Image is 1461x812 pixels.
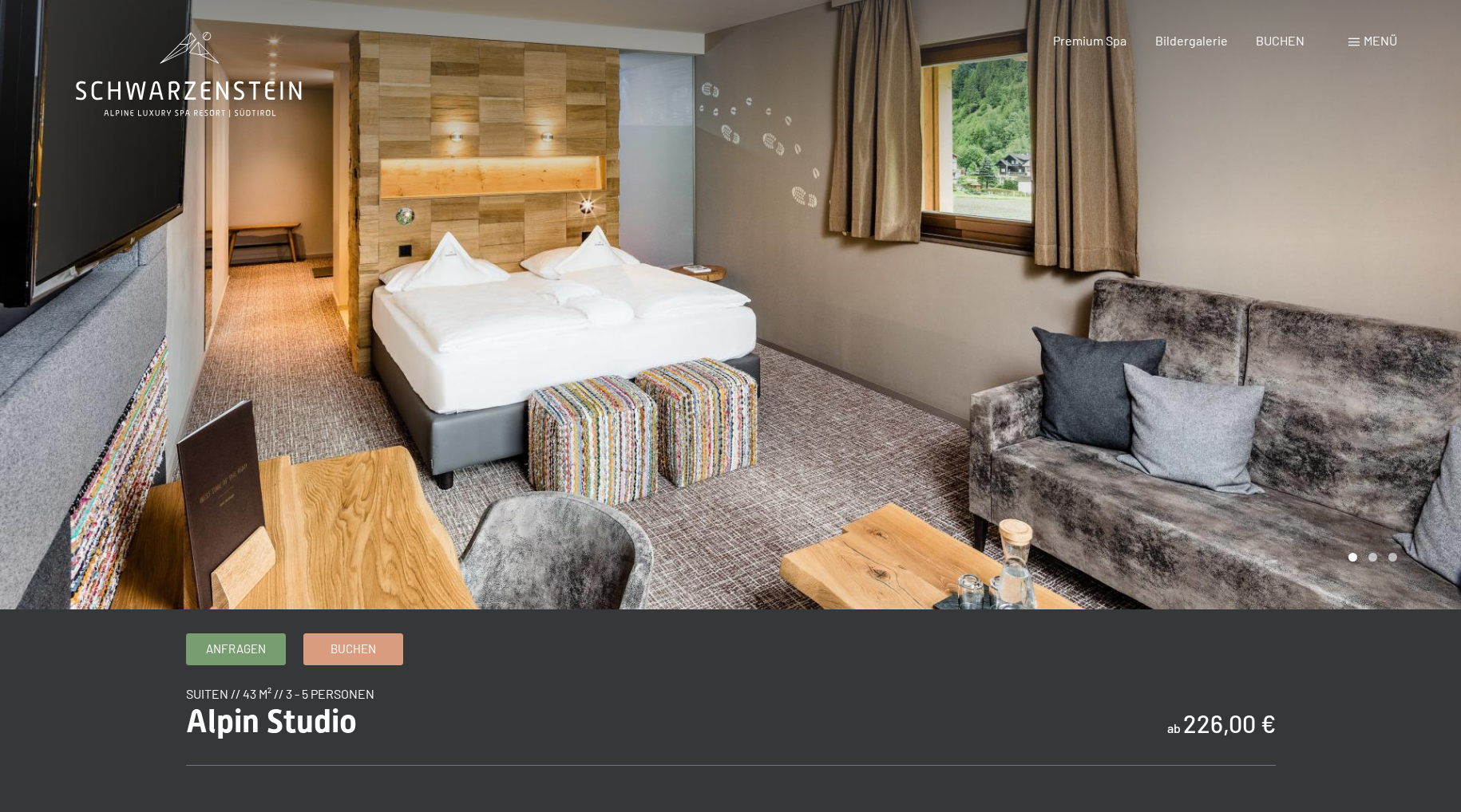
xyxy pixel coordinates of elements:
[1155,33,1228,48] a: Bildergalerie
[304,634,402,664] a: Buchen
[186,686,374,701] span: Suiten // 43 m² // 3 - 5 Personen
[1256,33,1305,48] a: BUCHEN
[206,641,266,657] span: Anfragen
[1053,33,1126,48] a: Premium Spa
[1167,720,1181,735] span: ab
[186,703,357,740] span: Alpin Studio
[1183,709,1276,738] b: 226,00 €
[331,641,376,657] span: Buchen
[187,634,285,664] a: Anfragen
[1364,33,1397,48] span: Menü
